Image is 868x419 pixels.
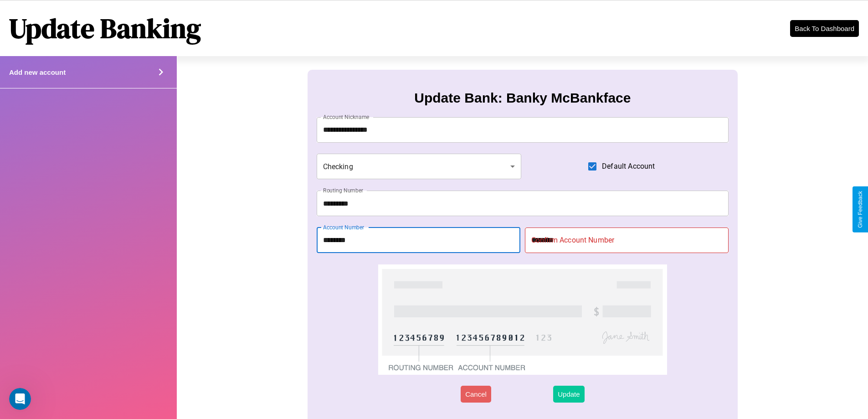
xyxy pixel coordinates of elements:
[790,20,859,37] button: Back To Dashboard
[414,90,631,106] h3: Update Bank: Banky McBankface
[553,386,584,403] button: Update
[323,223,364,231] label: Account Number
[602,161,655,172] span: Default Account
[317,154,522,179] div: Checking
[9,388,31,410] iframe: Intercom live chat
[9,68,66,76] h4: Add new account
[323,113,370,121] label: Account Nickname
[9,10,201,47] h1: Update Banking
[857,191,863,228] div: Give Feedback
[323,186,363,194] label: Routing Number
[461,386,491,403] button: Cancel
[378,264,667,375] img: check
